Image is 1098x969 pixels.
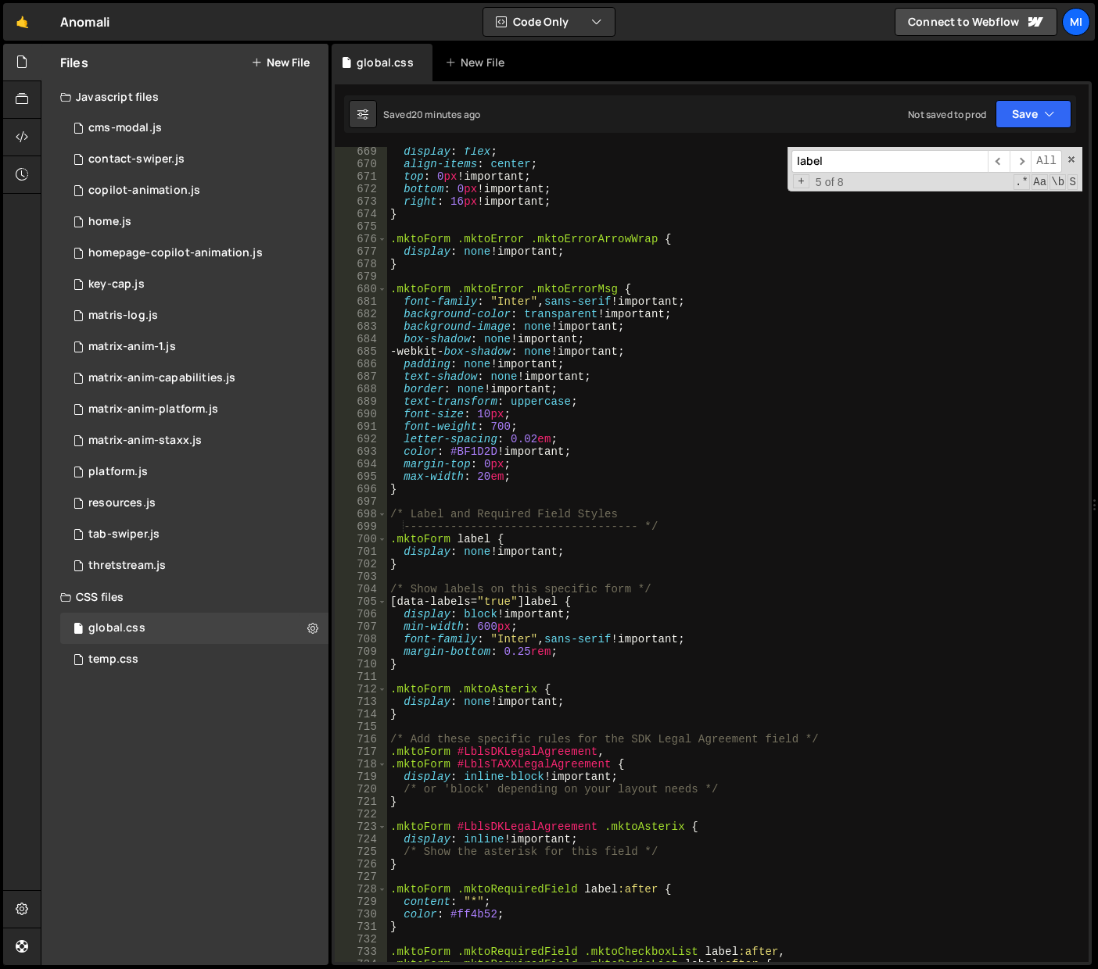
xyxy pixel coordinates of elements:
[88,215,131,229] div: home.js
[335,808,387,821] div: 722
[335,720,387,733] div: 715
[335,733,387,746] div: 716
[335,670,387,683] div: 711
[88,246,263,260] div: homepage-copilot-animation.js
[41,81,328,113] div: Javascript files
[335,520,387,533] div: 699
[335,946,387,958] div: 733
[335,708,387,720] div: 714
[411,108,480,121] div: 20 minutes ago
[60,613,328,644] div: 15093/39455.css
[335,333,387,345] div: 684
[60,331,328,363] div: 15093/44468.js
[335,908,387,921] div: 730
[335,245,387,258] div: 677
[335,445,387,458] div: 693
[88,496,156,510] div: resources.js
[60,269,328,300] div: 15093/44488.js
[335,158,387,170] div: 670
[335,620,387,633] div: 707
[1014,174,1030,190] span: RegExp Search
[335,533,387,545] div: 700
[88,340,176,354] div: matrix-anim-1.js
[1062,8,1090,36] a: Mi
[335,608,387,620] div: 706
[60,13,109,31] div: Anomali
[335,771,387,783] div: 719
[335,470,387,483] div: 695
[41,581,328,613] div: CSS files
[335,821,387,833] div: 723
[60,113,328,144] div: 15093/42609.js
[335,495,387,508] div: 697
[809,176,850,188] span: 5 of 8
[60,394,328,425] div: 15093/44547.js
[335,420,387,433] div: 691
[1050,174,1066,190] span: Whole Word Search
[383,108,480,121] div: Saved
[793,174,809,188] span: Toggle Replace mode
[895,8,1057,36] a: Connect to Webflow
[335,233,387,245] div: 676
[88,371,235,385] div: matrix-anim-capabilities.js
[908,108,986,121] div: Not saved to prod
[483,8,615,36] button: Code Only
[357,55,414,70] div: global.css
[335,345,387,358] div: 685
[335,545,387,558] div: 701
[335,433,387,445] div: 692
[335,683,387,695] div: 712
[445,55,511,70] div: New File
[251,56,310,69] button: New File
[88,621,145,635] div: global.css
[335,170,387,183] div: 671
[88,434,202,448] div: matrix-anim-staxx.js
[335,595,387,608] div: 705
[60,425,328,456] div: 15093/44560.js
[335,295,387,308] div: 681
[335,320,387,333] div: 683
[335,883,387,896] div: 728
[88,402,218,417] div: matrix-anim-platform.js
[335,195,387,208] div: 673
[335,633,387,645] div: 708
[88,121,162,135] div: cms-modal.js
[335,383,387,395] div: 688
[335,746,387,758] div: 717
[335,308,387,320] div: 682
[335,458,387,470] div: 694
[335,395,387,408] div: 689
[335,408,387,420] div: 690
[88,653,138,667] div: temp.css
[60,175,328,206] div: 15093/44927.js
[60,206,328,238] div: 15093/43289.js
[3,3,41,41] a: 🤙
[335,783,387,796] div: 720
[335,483,387,495] div: 696
[335,858,387,871] div: 726
[335,921,387,933] div: 731
[335,871,387,883] div: 727
[335,558,387,570] div: 702
[335,358,387,370] div: 686
[791,150,988,173] input: Search for
[60,363,328,394] div: 15093/44497.js
[60,238,328,269] div: 15093/44951.js
[60,300,328,331] div: 15093/44972.js
[335,896,387,908] div: 729
[335,370,387,383] div: 687
[335,570,387,583] div: 703
[335,758,387,771] div: 718
[335,796,387,808] div: 721
[335,258,387,270] div: 678
[88,465,148,479] div: platform.js
[335,508,387,520] div: 698
[88,277,145,291] div: key-cap.js
[1067,174,1078,190] span: Search In Selection
[335,208,387,220] div: 674
[88,559,166,573] div: thretstream.js
[1032,174,1048,190] span: CaseSensitive Search
[335,145,387,158] div: 669
[60,144,328,175] div: 15093/45360.js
